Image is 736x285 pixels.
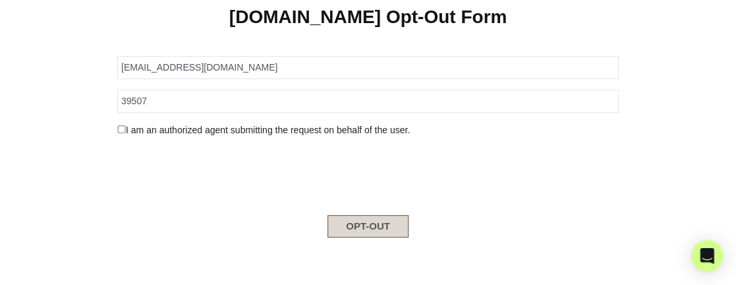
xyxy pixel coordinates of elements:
button: OPT-OUT [327,215,409,237]
input: Zipcode [117,90,619,113]
div: I am an authorized agent submitting the request on behalf of the user. [107,123,629,137]
div: Open Intercom Messenger [691,240,723,272]
h1: [DOMAIN_NAME] Opt-Out Form [20,6,716,28]
input: Email Address [117,56,619,79]
iframe: reCAPTCHA [268,148,468,199]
